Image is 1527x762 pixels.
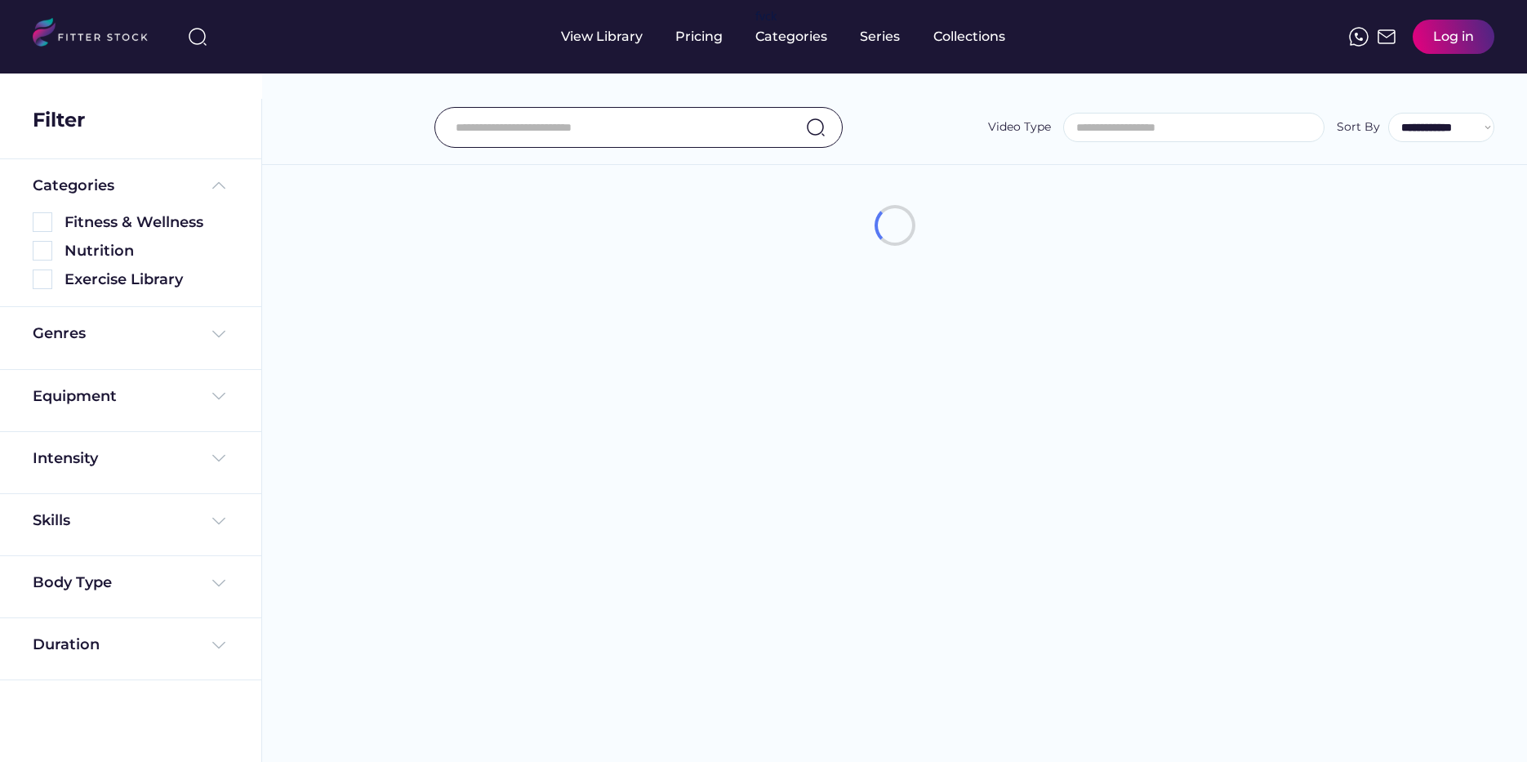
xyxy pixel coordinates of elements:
[209,511,229,531] img: Frame%20%284%29.svg
[806,118,826,137] img: search-normal.svg
[33,448,98,469] div: Intensity
[1433,28,1474,46] div: Log in
[209,448,229,468] img: Frame%20%284%29.svg
[209,573,229,593] img: Frame%20%284%29.svg
[209,176,229,195] img: Frame%20%285%29.svg
[1349,27,1369,47] img: meteor-icons_whatsapp%20%281%29.svg
[33,510,73,531] div: Skills
[33,106,85,134] div: Filter
[209,324,229,344] img: Frame%20%284%29.svg
[755,28,827,46] div: Categories
[65,212,229,233] div: Fitness & Wellness
[988,119,1051,136] div: Video Type
[209,386,229,406] img: Frame%20%284%29.svg
[1377,27,1396,47] img: Frame%2051.svg
[561,28,643,46] div: View Library
[33,212,52,232] img: Rectangle%205126.svg
[33,176,114,196] div: Categories
[33,573,112,593] div: Body Type
[33,18,162,51] img: LOGO.svg
[209,635,229,655] img: Frame%20%284%29.svg
[933,28,1005,46] div: Collections
[755,8,777,25] div: fvck
[33,270,52,289] img: Rectangle%205126.svg
[33,241,52,261] img: Rectangle%205126.svg
[675,28,723,46] div: Pricing
[33,323,86,344] div: Genres
[65,241,229,261] div: Nutrition
[188,27,207,47] img: search-normal%203.svg
[65,270,229,290] div: Exercise Library
[33,386,117,407] div: Equipment
[33,635,100,655] div: Duration
[860,28,901,46] div: Series
[1337,119,1380,136] div: Sort By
